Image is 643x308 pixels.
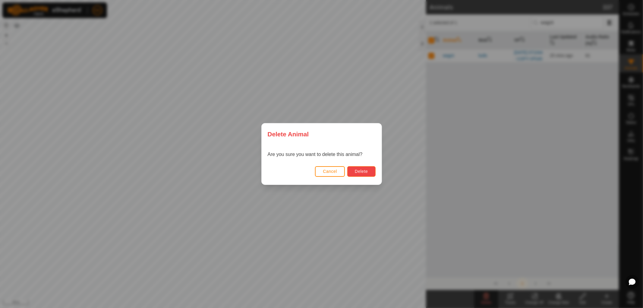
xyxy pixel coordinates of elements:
[355,169,368,174] span: Delete
[262,123,382,145] div: Delete Animal
[268,152,363,157] label: Are you sure you want to delete this animal?
[347,166,375,177] button: Delete
[315,166,345,177] button: Cancel
[323,169,337,174] span: Cancel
